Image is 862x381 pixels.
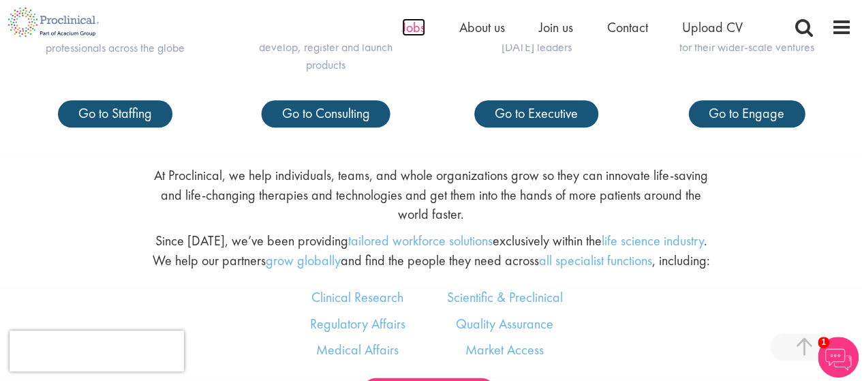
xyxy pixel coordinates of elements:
iframe: reCAPTCHA [10,331,184,371]
span: Go to Staffing [78,104,152,122]
a: Join us [539,18,573,36]
a: Clinical Research [311,288,403,306]
a: Regulatory Affairs [310,315,405,333]
a: Go to Executive [474,100,598,127]
span: Go to Engage [709,104,784,122]
a: Contact [607,18,648,36]
span: Go to Consulting [282,104,370,122]
a: life science industry [601,232,703,249]
a: About us [459,18,505,36]
a: Market Access [465,341,544,359]
a: Scientific & Preclinical [446,288,562,306]
a: tailored workforce solutions [348,232,492,249]
a: grow globally [265,252,340,269]
a: Jobs [402,18,425,36]
a: all specialist functions [538,252,651,269]
a: Go to Consulting [262,100,390,127]
a: Go to Staffing [58,100,172,127]
span: Go to Executive [495,104,578,122]
p: At Proclinical, we help individuals, teams, and whole organizations grow so they can innovate lif... [147,166,715,224]
p: Since [DATE], we’ve been providing exclusively within the . We help our partners and find the peo... [147,231,715,270]
a: Medical Affairs [316,341,399,359]
a: Upload CV [682,18,743,36]
img: Chatbot [818,337,859,378]
a: Go to Engage [688,100,805,127]
a: Quality Assurance [456,315,553,333]
span: 1 [818,337,829,348]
